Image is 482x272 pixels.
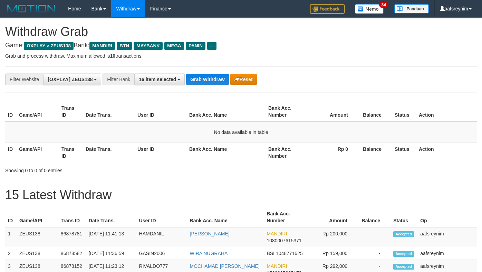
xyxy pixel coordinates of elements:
[5,52,477,59] p: Grab and process withdraw. Maximum allowed is transactions.
[59,143,83,162] th: Trans ID
[394,4,429,13] img: panduan.png
[308,247,358,260] td: Rp 159,000
[24,42,74,50] span: OXPLAY > ZEUS138
[5,207,17,227] th: ID
[17,227,58,247] td: ZEUS138
[83,102,135,122] th: Date Trans.
[139,77,176,82] span: 16 item selected
[5,247,17,260] td: 2
[5,122,477,143] td: No data available in table
[5,42,477,49] h4: Game: Bank:
[5,227,17,247] td: 1
[136,227,187,247] td: HAMDANIL
[358,102,392,122] th: Balance
[358,247,391,260] td: -
[186,74,229,85] button: Grab Withdraw
[355,4,384,14] img: Button%20Memo.svg
[308,207,358,227] th: Amount
[186,42,205,50] span: PANIN
[135,102,186,122] th: User ID
[393,264,414,270] span: Accepted
[58,227,86,247] td: 86878781
[5,25,477,39] h1: Withdraw Grab
[310,4,345,14] img: Feedback.jpg
[358,207,391,227] th: Balance
[86,207,136,227] th: Date Trans.
[379,2,388,8] span: 34
[5,188,477,202] h1: 15 Latest Withdraw
[267,251,274,256] span: BSI
[186,143,266,162] th: Bank Acc. Name
[89,42,115,50] span: MANDIRI
[110,53,115,59] strong: 10
[308,227,358,247] td: Rp 200,000
[16,102,59,122] th: Game/API
[58,247,86,260] td: 86878582
[5,3,58,14] img: MOTION_logo.png
[136,247,187,260] td: GASIN2006
[164,42,184,50] span: MEGA
[392,143,416,162] th: Status
[417,207,477,227] th: Op
[86,227,136,247] td: [DATE] 11:41:13
[308,143,358,162] th: Rp 0
[83,143,135,162] th: Date Trans.
[207,42,216,50] span: ...
[417,247,477,260] td: aafsreynim
[186,102,266,122] th: Bank Acc. Name
[5,143,16,162] th: ID
[48,77,93,82] span: [OXPLAY] ZEUS138
[17,247,58,260] td: ZEUS138
[187,207,264,227] th: Bank Acc. Name
[134,74,185,85] button: 16 item selected
[266,143,308,162] th: Bank Acc. Number
[416,143,477,162] th: Action
[358,227,391,247] td: -
[43,74,101,85] button: [OXPLAY] ZEUS138
[266,102,308,122] th: Bank Acc. Number
[267,231,287,236] span: MANDIRI
[135,143,186,162] th: User ID
[358,143,392,162] th: Balance
[5,102,16,122] th: ID
[190,263,260,269] a: MOCHAMAD [PERSON_NAME]
[392,102,416,122] th: Status
[86,247,136,260] td: [DATE] 11:36:59
[416,102,477,122] th: Action
[5,164,196,174] div: Showing 0 to 0 of 0 entries
[276,251,303,256] span: Copy 1048771625 to clipboard
[308,102,358,122] th: Amount
[16,143,59,162] th: Game/API
[136,207,187,227] th: User ID
[103,74,134,85] div: Filter Bank
[190,251,228,256] a: WIRA NUGRAHA
[393,251,414,257] span: Accepted
[134,42,163,50] span: MAYBANK
[417,227,477,247] td: aafsreynim
[59,102,83,122] th: Trans ID
[267,263,287,269] span: MANDIRI
[264,207,308,227] th: Bank Acc. Number
[230,74,257,85] button: Reset
[5,74,43,85] div: Filter Website
[391,207,417,227] th: Status
[117,42,132,50] span: BTN
[267,238,301,243] span: Copy 1080007615371 to clipboard
[393,231,414,237] span: Accepted
[190,231,230,236] a: [PERSON_NAME]
[58,207,86,227] th: Trans ID
[17,207,58,227] th: Game/API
